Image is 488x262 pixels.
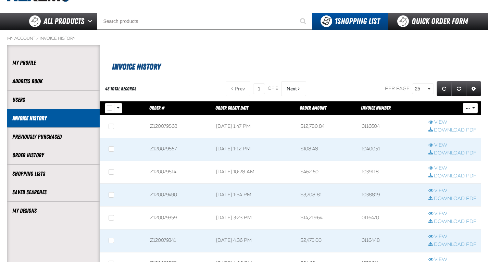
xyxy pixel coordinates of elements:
[357,138,424,161] td: 1040051
[281,81,306,96] button: Next Page
[7,36,481,41] nav: Breadcrumbs
[296,229,357,252] td: $2,475.00
[112,62,161,72] span: Invoice History
[357,115,424,138] td: 0116604
[428,119,476,126] a: View row action
[428,234,476,240] a: View row action
[215,105,248,111] a: Order Create Date
[357,184,424,207] td: 1038819
[466,107,470,111] span: ...
[145,138,211,161] td: Z120079567
[388,13,481,30] a: Quick Order Form
[312,13,388,30] button: You have 1 Shopping List. Open to view details
[149,105,164,111] a: Order #
[105,86,136,92] div: 48 total records
[296,115,357,138] td: $12,780.84
[287,86,297,91] span: Next Page
[12,170,95,178] a: Shopping Lists
[428,211,476,217] a: View row action
[296,184,357,207] td: $3,708.81
[12,96,95,104] a: Users
[12,77,95,85] a: Address Book
[211,138,296,161] td: [DATE] 1:12 PM
[463,103,478,113] button: Mass Actions
[145,184,211,207] td: Z120079490
[145,229,211,252] td: Z120079341
[12,151,95,159] a: Order History
[211,184,296,207] td: [DATE] 1:54 PM
[428,142,476,149] a: View row action
[145,161,211,184] td: Z120079514
[7,36,35,41] a: My Account
[211,161,296,184] td: [DATE] 10:28 AM
[145,207,211,229] td: Z120079359
[145,115,211,138] td: Z120079568
[114,103,122,113] button: Rows selection options
[12,114,95,122] a: Invoice History
[86,13,97,30] button: Open All Products pages
[428,127,476,134] a: Download PDF row action
[40,36,75,41] a: Invoice History
[12,133,95,141] a: Previously Purchased
[428,241,476,248] a: Download PDF row action
[296,161,357,184] td: $462.60
[466,81,481,96] a: Expand or Collapse Grid Settings
[357,229,424,252] td: 0116448
[253,83,265,94] input: Current page number
[428,165,476,172] a: View row action
[428,196,476,202] a: Download PDF row action
[335,16,380,26] span: Shopping List
[12,207,95,215] a: My Designs
[361,105,391,111] a: Invoice Number
[295,13,312,30] button: Start Searching
[428,150,476,157] a: Download PDF row action
[211,229,296,252] td: [DATE] 4:36 PM
[36,36,39,41] span: /
[385,86,411,91] span: Per page:
[300,105,326,111] a: Order Amount
[428,188,476,194] a: View row action
[357,207,424,229] td: 0116470
[415,85,426,92] span: 25
[12,188,95,196] a: Saved Searches
[268,86,278,92] span: of 2
[428,219,476,225] a: Download PDF row action
[424,101,481,115] th: Row actions
[296,207,357,229] td: $14,219.64
[335,16,337,26] strong: 1
[451,81,466,96] a: Reset grid action
[296,138,357,161] td: $108.48
[43,15,84,27] span: All Products
[211,207,296,229] td: [DATE] 3:23 PM
[12,59,95,67] a: My Profile
[211,115,296,138] td: [DATE] 1:47 PM
[97,13,312,30] input: Search
[437,81,452,96] a: Refresh grid action
[357,161,424,184] td: 1039118
[428,173,476,179] a: Download PDF row action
